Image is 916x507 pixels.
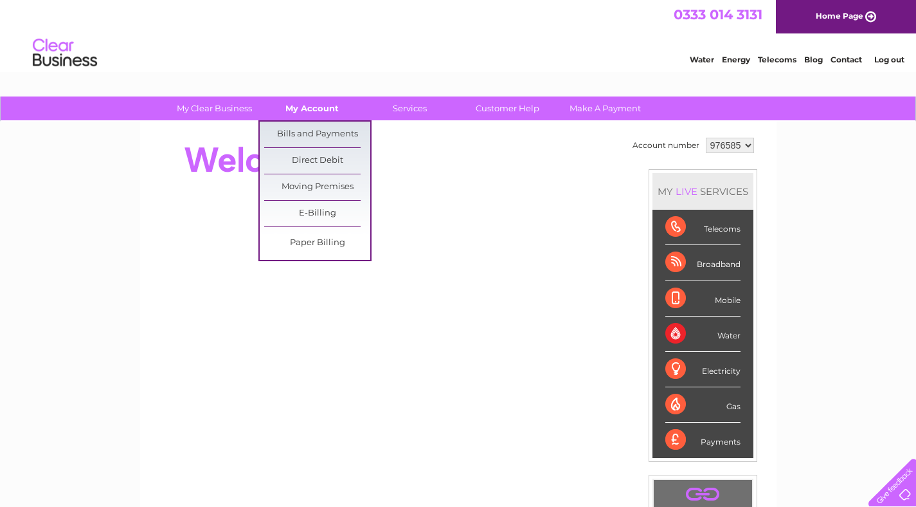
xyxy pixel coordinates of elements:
[665,387,741,423] div: Gas
[264,230,370,256] a: Paper Billing
[831,55,862,64] a: Contact
[758,55,796,64] a: Telecoms
[665,281,741,317] div: Mobile
[665,352,741,387] div: Electricity
[264,122,370,147] a: Bills and Payments
[264,174,370,200] a: Moving Premises
[674,6,762,23] a: 0333 014 3131
[629,134,703,156] td: Account number
[161,97,267,120] a: My Clear Business
[264,148,370,174] a: Direct Debit
[665,210,741,245] div: Telecoms
[155,7,762,62] div: Clear Business is a trading name of Verastar Limited (registered in [GEOGRAPHIC_DATA] No. 3667643...
[665,317,741,352] div: Water
[874,55,904,64] a: Log out
[552,97,658,120] a: Make A Payment
[657,483,749,506] a: .
[665,423,741,457] div: Payments
[665,245,741,281] div: Broadband
[32,33,98,73] img: logo.png
[357,97,463,120] a: Services
[652,173,753,210] div: MY SERVICES
[690,55,714,64] a: Water
[722,55,750,64] a: Energy
[264,201,370,226] a: E-Billing
[673,185,700,198] div: LIVE
[259,97,365,120] a: My Account
[804,55,823,64] a: Blog
[454,97,561,120] a: Customer Help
